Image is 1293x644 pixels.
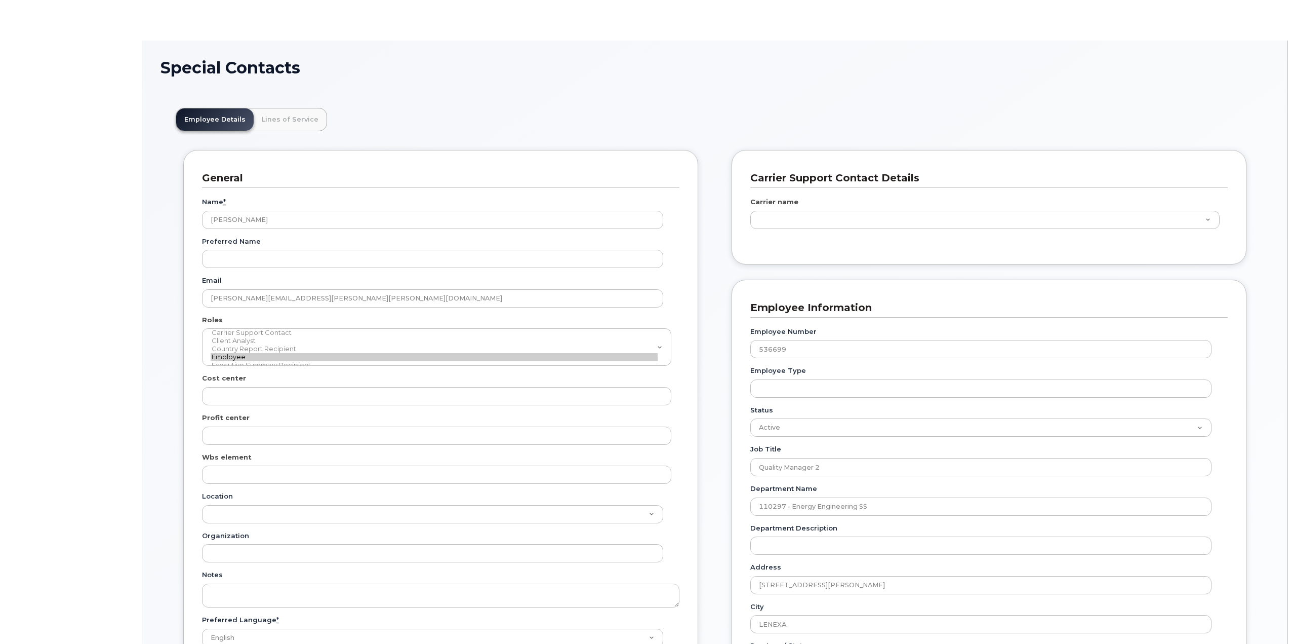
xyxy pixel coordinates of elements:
option: Employee [211,353,658,361]
label: Department Description [750,523,837,533]
h3: Employee Information [750,301,1220,315]
label: Preferred Language [202,615,279,625]
a: Employee Details [176,108,254,131]
label: Job Title [750,444,781,454]
label: Wbs element [202,452,252,462]
abbr: required [223,198,226,206]
label: Status [750,405,773,415]
label: Roles [202,315,223,325]
h3: General [202,171,672,185]
label: Cost center [202,373,246,383]
option: Carrier Support Contact [211,329,658,337]
label: Preferred Name [202,237,261,246]
option: Executive Summary Recipient [211,361,658,369]
label: Address [750,562,781,572]
option: Client Analyst [211,337,658,345]
h1: Special Contacts [160,59,1269,77]
a: Lines of Service [254,108,327,131]
h3: Carrier Support Contact Details [750,171,1220,185]
label: Name [202,197,226,207]
label: Profit center [202,413,250,423]
label: Organization [202,531,249,541]
label: Notes [202,570,223,580]
label: Employee Type [750,366,806,375]
label: Employee Number [750,327,817,336]
label: Email [202,276,222,285]
label: Carrier name [750,197,798,207]
option: Country Report Recipient [211,345,658,353]
label: City [750,602,764,612]
abbr: required [276,616,279,624]
label: Location [202,491,233,501]
label: Department Name [750,484,817,494]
